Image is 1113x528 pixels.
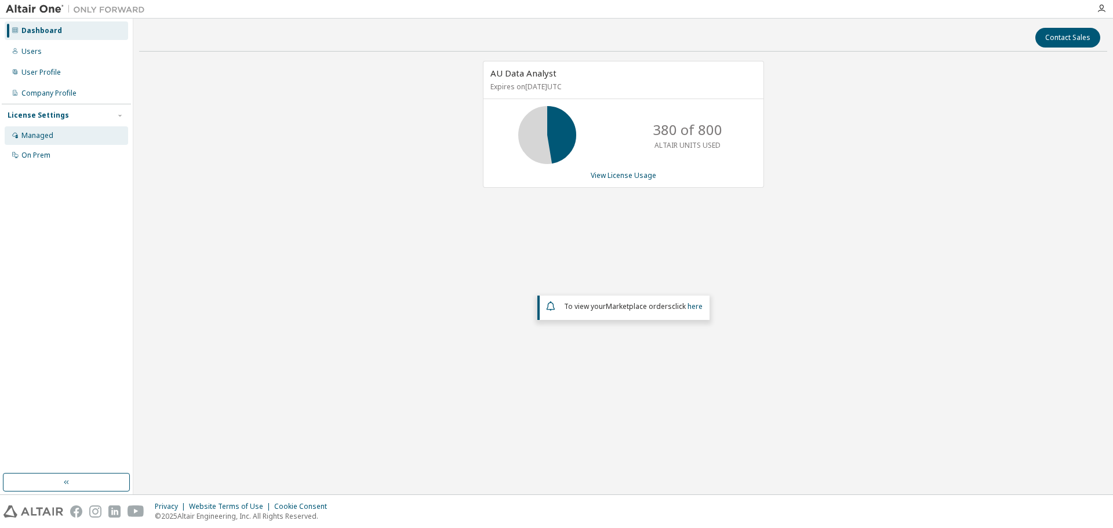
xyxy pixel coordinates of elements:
div: Users [21,47,42,56]
p: © 2025 Altair Engineering, Inc. All Rights Reserved. [155,511,334,521]
p: ALTAIR UNITS USED [654,140,721,150]
a: here [688,301,703,311]
img: facebook.svg [70,505,82,518]
div: License Settings [8,111,69,120]
div: Dashboard [21,26,62,35]
button: Contact Sales [1035,28,1100,48]
p: 380 of 800 [653,120,722,140]
img: youtube.svg [128,505,144,518]
img: instagram.svg [89,505,101,518]
div: Cookie Consent [274,502,334,511]
img: altair_logo.svg [3,505,63,518]
div: User Profile [21,68,61,77]
div: Managed [21,131,53,140]
div: Website Terms of Use [189,502,274,511]
div: On Prem [21,151,50,160]
div: Company Profile [21,89,77,98]
img: Altair One [6,3,151,15]
img: linkedin.svg [108,505,121,518]
em: Marketplace orders [606,301,672,311]
span: To view your click [564,301,703,311]
div: Privacy [155,502,189,511]
span: AU Data Analyst [490,67,556,79]
p: Expires on [DATE] UTC [490,82,754,92]
a: View License Usage [591,170,656,180]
